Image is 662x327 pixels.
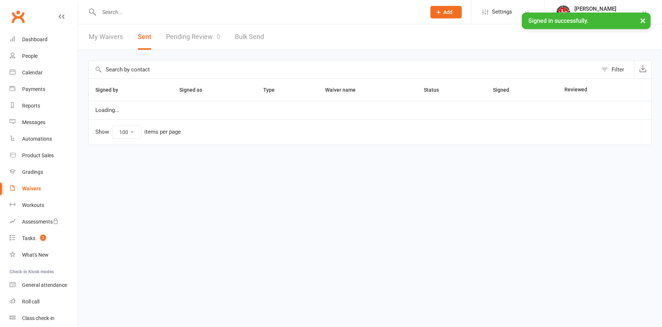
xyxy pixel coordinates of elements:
[325,87,364,93] span: Waiver name
[216,33,220,41] span: 0
[10,197,78,214] a: Workouts
[10,31,78,48] a: Dashboard
[22,136,52,142] div: Automations
[10,310,78,327] a: Class kiosk mode
[22,219,59,225] div: Assessments
[89,101,651,119] td: Loading...
[430,6,462,18] button: Add
[22,235,35,241] div: Tasks
[179,85,210,94] button: Signed as
[424,85,447,94] button: Status
[40,235,46,241] span: 2
[179,87,210,93] span: Signed as
[263,85,283,94] button: Type
[10,98,78,114] a: Reports
[556,5,571,20] img: thumb_image1661986740.png
[22,103,40,109] div: Reports
[10,147,78,164] a: Product Sales
[95,85,126,94] button: Signed by
[10,230,78,247] a: Tasks 2
[10,114,78,131] a: Messages
[493,85,517,94] button: Signed
[9,7,27,26] a: Clubworx
[22,202,44,208] div: Workouts
[22,152,54,158] div: Product Sales
[10,48,78,64] a: People
[10,247,78,263] a: What's New
[325,85,364,94] button: Waiver name
[10,180,78,197] a: Waivers
[22,169,43,175] div: Gradings
[22,282,67,288] div: General attendance
[166,24,220,50] a: Pending Review0
[22,53,38,59] div: People
[22,119,45,125] div: Messages
[95,87,126,93] span: Signed by
[22,86,45,92] div: Payments
[558,79,626,101] th: Reviewed
[89,61,598,78] input: Search by contact
[22,315,54,321] div: Class check-in
[22,36,47,42] div: Dashboard
[574,12,641,19] div: Jindokai Shotokan Karate-Do
[144,129,181,135] div: items per page
[10,164,78,180] a: Gradings
[22,186,41,191] div: Waivers
[636,13,649,28] button: ×
[10,81,78,98] a: Payments
[528,17,588,24] span: Signed in successfully.
[598,61,634,78] button: Filter
[492,4,512,20] span: Settings
[22,70,43,75] div: Calendar
[263,87,283,93] span: Type
[10,131,78,147] a: Automations
[10,293,78,310] a: Roll call
[235,24,264,50] a: Bulk Send
[10,277,78,293] a: General attendance kiosk mode
[10,214,78,230] a: Assessments
[424,87,447,93] span: Status
[443,9,453,15] span: Add
[95,126,181,139] div: Show
[138,24,151,50] button: Sent
[89,24,123,50] a: My Waivers
[574,6,641,12] div: [PERSON_NAME]
[22,299,39,305] div: Roll call
[22,252,49,258] div: What's New
[10,64,78,81] a: Calendar
[612,65,624,74] div: Filter
[97,7,421,17] input: Search...
[493,87,517,93] span: Signed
